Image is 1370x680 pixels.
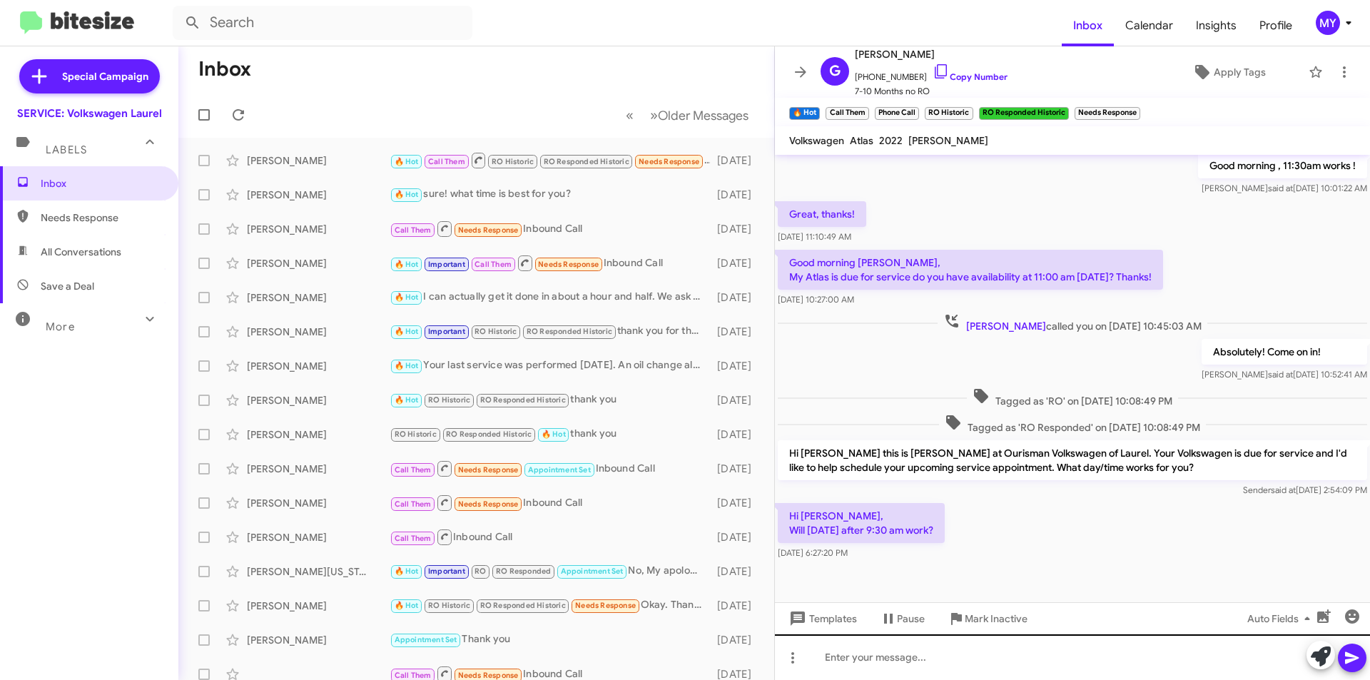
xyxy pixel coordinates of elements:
[247,599,390,613] div: [PERSON_NAME]
[789,107,820,120] small: 🔥 Hot
[710,530,763,544] div: [DATE]
[1268,183,1293,193] span: said at
[778,201,866,227] p: Great, thanks!
[475,567,486,576] span: RO
[1075,107,1140,120] small: Needs Response
[247,290,390,305] div: [PERSON_NAME]
[395,225,432,235] span: Call Them
[1114,5,1184,46] a: Calendar
[395,567,419,576] span: 🔥 Hot
[198,58,251,81] h1: Inbox
[933,71,1008,82] a: Copy Number
[1202,339,1367,365] p: Absolutely! Come on in!
[710,427,763,442] div: [DATE]
[527,327,612,336] span: RO Responded Historic
[395,635,457,644] span: Appointment Set
[1243,484,1367,495] span: Sender [DATE] 2:54:09 PM
[1236,606,1327,631] button: Auto Fields
[247,325,390,339] div: [PERSON_NAME]
[650,106,658,124] span: »
[1198,153,1367,178] p: Good morning , 11:30am works !
[390,289,710,305] div: I can actually get it done in about a hour and half. We ask you to bring it in with a quarter tan...
[786,606,857,631] span: Templates
[618,101,757,130] nav: Page navigation example
[1271,484,1296,495] span: said at
[428,567,465,576] span: Important
[395,601,419,610] span: 🔥 Hot
[778,440,1367,480] p: Hi [PERSON_NAME] this is [PERSON_NAME] at Ourisman Volkswagen of Laurel. Your Volkswagen is due f...
[390,597,710,614] div: Okay. Thanks!
[390,528,710,546] div: Inbound Call
[395,671,432,680] span: Call Them
[458,465,519,475] span: Needs Response
[561,567,624,576] span: Appointment Set
[967,387,1178,408] span: Tagged as 'RO' on [DATE] 10:08:49 PM
[778,547,848,558] span: [DATE] 6:27:20 PM
[475,260,512,269] span: Call Them
[17,106,162,121] div: SERVICE: Volkswagen Laurel
[538,260,599,269] span: Needs Response
[390,220,710,238] div: Inbound Call
[778,503,945,543] p: Hi [PERSON_NAME], Will [DATE] after 9:30 am work?
[1062,5,1114,46] a: Inbox
[395,499,432,509] span: Call Them
[1268,369,1293,380] span: said at
[710,153,763,168] div: [DATE]
[480,601,566,610] span: RO Responded Historic
[641,101,757,130] button: Next
[1202,369,1367,380] span: [PERSON_NAME] [DATE] 10:52:41 AM
[492,157,534,166] span: RO Historic
[247,153,390,168] div: [PERSON_NAME]
[1155,59,1301,85] button: Apply Tags
[46,320,75,333] span: More
[879,134,903,147] span: 2022
[173,6,472,40] input: Search
[395,157,419,166] span: 🔥 Hot
[458,671,519,680] span: Needs Response
[247,256,390,270] div: [PERSON_NAME]
[19,59,160,93] a: Special Campaign
[390,392,710,408] div: thank you
[428,260,465,269] span: Important
[62,69,148,83] span: Special Campaign
[480,395,566,405] span: RO Responded Historic
[626,106,634,124] span: «
[855,63,1008,84] span: [PHONE_NUMBER]
[979,107,1069,120] small: RO Responded Historic
[710,564,763,579] div: [DATE]
[395,190,419,199] span: 🔥 Hot
[395,430,437,439] span: RO Historic
[390,254,710,272] div: Inbound Call
[390,186,710,203] div: sure! what time is best for you?
[789,134,844,147] span: Volkswagen
[710,188,763,202] div: [DATE]
[390,460,710,477] div: Inbound Call
[710,393,763,407] div: [DATE]
[710,256,763,270] div: [DATE]
[46,143,87,156] span: Labels
[778,250,1163,290] p: Good morning [PERSON_NAME], My Atlas is due for service do you have availability at 11:00 am [DAT...
[908,134,988,147] span: [PERSON_NAME]
[1316,11,1340,35] div: MY
[544,157,629,166] span: RO Responded Historic
[710,359,763,373] div: [DATE]
[966,320,1046,333] span: [PERSON_NAME]
[390,563,710,579] div: No, My apologies for the misunderstanding. Thank you for your business!
[428,327,465,336] span: Important
[41,279,94,293] span: Save a Deal
[390,323,710,340] div: thank you for the update
[1184,5,1248,46] a: Insights
[390,631,710,648] div: Thank you
[617,101,642,130] button: Previous
[247,564,390,579] div: [PERSON_NAME][US_STATE]
[639,157,699,166] span: Needs Response
[1202,183,1367,193] span: [PERSON_NAME] [DATE] 10:01:22 AM
[897,606,925,631] span: Pause
[710,290,763,305] div: [DATE]
[395,361,419,370] span: 🔥 Hot
[247,188,390,202] div: [PERSON_NAME]
[395,465,432,475] span: Call Them
[778,294,854,305] span: [DATE] 10:27:00 AM
[390,426,710,442] div: thank you
[710,325,763,339] div: [DATE]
